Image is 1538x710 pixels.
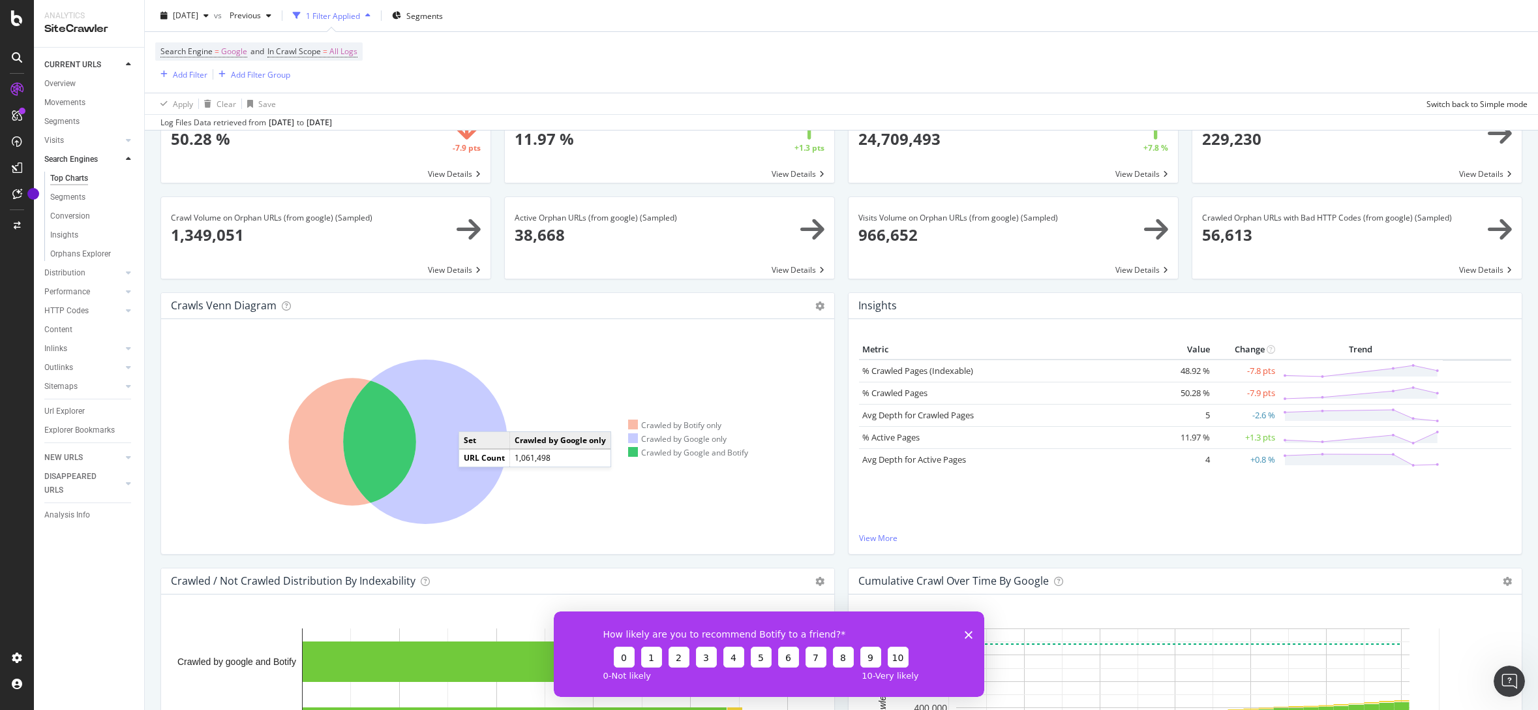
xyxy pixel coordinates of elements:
td: 5 [1161,404,1213,426]
div: CURRENT URLS [44,58,101,72]
a: Overview [44,77,135,91]
div: Clear [217,98,236,109]
td: URL Count [459,449,510,466]
div: Movements [44,96,85,110]
div: Add Filter [173,69,207,80]
th: Trend [1278,340,1443,360]
span: All Logs [329,42,357,61]
i: Options [815,301,824,311]
button: Clear [199,93,236,114]
div: Save [258,98,276,109]
button: Add Filter [155,67,207,82]
a: HTTP Codes [44,304,122,318]
span: 2025 Aug. 8th [173,10,198,21]
div: Url Explorer [44,405,85,418]
a: Insights [50,228,135,242]
div: Analysis Info [44,508,90,522]
div: Sitemaps [44,380,78,394]
h4: Crawled / Not Crawled Distribution By Indexability [171,572,415,590]
div: Explorer Bookmarks [44,424,115,437]
div: NEW URLS [44,451,83,465]
div: Segments [44,115,80,129]
div: Analytics [44,10,134,22]
h4: Insights [858,297,897,315]
div: 1 Filter Applied [306,10,360,21]
a: View More [859,532,1511,544]
h4: Crawls Venn Diagram [171,297,277,315]
td: +0.8 % [1213,448,1278,471]
button: Save [242,93,276,114]
a: Sitemaps [44,380,122,394]
a: Explorer Bookmarks [44,424,135,437]
div: [DATE] [307,117,332,129]
span: = [215,46,219,57]
td: 48.92 % [1161,360,1213,382]
a: % Active Pages [862,431,920,443]
div: Segments [50,191,85,204]
div: Conversion [50,209,90,223]
td: 1,061,498 [510,449,611,466]
div: Log Files Data retrieved from to [160,117,332,129]
td: 4 [1161,448,1213,471]
div: Performance [44,285,90,299]
th: Metric [859,340,1161,360]
button: Apply [155,93,193,114]
a: Segments [44,115,135,129]
a: Analysis Info [44,508,135,522]
div: Tooltip anchor [27,188,39,200]
div: Apply [173,98,193,109]
td: +1.3 pts [1213,426,1278,448]
a: Content [44,323,135,337]
div: SiteCrawler [44,22,134,37]
a: CURRENT URLS [44,58,122,72]
text: Crawled by google and Botify [177,656,296,667]
div: Distribution [44,266,85,280]
a: Search Engines [44,153,122,166]
button: [DATE] [155,5,214,26]
a: NEW URLS [44,451,122,465]
td: -2.6 % [1213,404,1278,426]
iframe: Survey from Botify [554,611,984,697]
td: 11.97 % [1161,426,1213,448]
button: Add Filter Group [213,67,290,82]
span: Previous [224,10,261,21]
a: % Crawled Pages [862,387,927,399]
div: Inlinks [44,342,67,356]
a: Orphans Explorer [50,247,135,261]
span: and [250,46,264,57]
th: Change [1213,340,1278,360]
div: DISAPPEARED URLS [44,470,110,497]
a: Url Explorer [44,405,135,418]
td: -7.8 pts [1213,360,1278,382]
a: Visits [44,134,122,147]
span: Segments [406,10,443,21]
td: Crawled by Google only [510,432,611,449]
div: Insights [50,228,78,242]
a: Avg Depth for Active Pages [862,454,966,465]
div: HTTP Codes [44,304,89,318]
button: Segments [387,5,448,26]
div: [DATE] [269,117,294,129]
h4: Cumulative Crawl Over Time by google [858,572,1049,590]
span: Search Engine [160,46,213,57]
div: Top Charts [50,172,88,185]
span: In Crawl Scope [267,46,321,57]
a: Distribution [44,266,122,280]
a: DISAPPEARED URLS [44,470,122,497]
i: Options [815,577,824,586]
a: Top Charts [50,172,135,185]
a: Inlinks [44,342,122,356]
div: Crawled by Botify only [628,420,721,431]
div: Outlinks [44,361,73,375]
span: = [323,46,327,57]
